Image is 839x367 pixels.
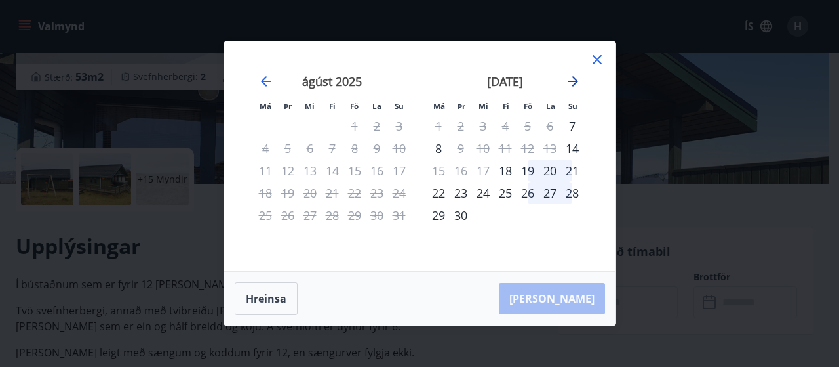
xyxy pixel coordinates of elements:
td: Not available. sunnudagur, 24. ágúst 2025 [388,182,410,204]
div: Aðeins innritun í boði [561,137,583,160]
small: Fö [524,101,532,111]
td: Not available. mánudagur, 25. ágúst 2025 [254,204,277,227]
strong: ágúst 2025 [302,74,362,89]
td: Not available. miðvikudagur, 6. ágúst 2025 [299,137,321,160]
div: 24 [472,182,494,204]
td: Not available. mánudagur, 1. september 2025 [427,115,450,137]
td: Choose mánudagur, 8. september 2025 as your check-in date. It’s available. [427,137,450,160]
td: Not available. þriðjudagur, 2. september 2025 [450,115,472,137]
div: Move backward to switch to the previous month. [258,74,274,89]
div: 23 [450,182,472,204]
small: Má [260,101,271,111]
td: Choose föstudagur, 19. september 2025 as your check-in date. It’s available. [517,160,539,182]
td: Not available. fimmtudagur, 7. ágúst 2025 [321,137,343,160]
td: Not available. laugardagur, 16. ágúst 2025 [366,160,388,182]
td: Not available. fimmtudagur, 14. ágúst 2025 [321,160,343,182]
td: Choose mánudagur, 29. september 2025 as your check-in date. It’s available. [427,204,450,227]
div: 19 [517,160,539,182]
td: Not available. föstudagur, 1. ágúst 2025 [343,115,366,137]
td: Choose þriðjudagur, 30. september 2025 as your check-in date. It’s available. [450,204,472,227]
td: Choose fimmtudagur, 25. september 2025 as your check-in date. It’s available. [494,182,517,204]
td: Choose laugardagur, 27. september 2025 as your check-in date. It’s available. [539,182,561,204]
div: Aðeins innritun í boði [561,115,583,137]
td: Choose laugardagur, 20. september 2025 as your check-in date. It’s available. [539,160,561,182]
td: Not available. fimmtudagur, 4. september 2025 [494,115,517,137]
td: Not available. laugardagur, 13. september 2025 [539,137,561,160]
td: Not available. föstudagur, 12. september 2025 [517,137,539,160]
td: Not available. laugardagur, 6. september 2025 [539,115,561,137]
div: 29 [427,204,450,227]
td: Not available. fimmtudagur, 28. ágúst 2025 [321,204,343,227]
button: Hreinsa [235,282,298,315]
td: Choose miðvikudagur, 24. september 2025 as your check-in date. It’s available. [472,182,494,204]
div: Aðeins útritun í boði [427,160,450,182]
div: 30 [450,204,472,227]
div: 22 [427,182,450,204]
small: La [546,101,555,111]
td: Not available. sunnudagur, 3. ágúst 2025 [388,115,410,137]
td: Not available. mánudagur, 18. ágúst 2025 [254,182,277,204]
td: Not available. sunnudagur, 31. ágúst 2025 [388,204,410,227]
div: 28 [561,182,583,204]
td: Not available. föstudagur, 29. ágúst 2025 [343,204,366,227]
td: Not available. miðvikudagur, 3. september 2025 [472,115,494,137]
td: Not available. laugardagur, 23. ágúst 2025 [366,182,388,204]
td: Choose sunnudagur, 28. september 2025 as your check-in date. It’s available. [561,182,583,204]
small: Mi [478,101,488,111]
td: Not available. mánudagur, 11. ágúst 2025 [254,160,277,182]
td: Not available. sunnudagur, 17. ágúst 2025 [388,160,410,182]
small: Mi [305,101,315,111]
div: Aðeins innritun í boði [494,160,517,182]
div: 26 [517,182,539,204]
td: Choose sunnudagur, 21. september 2025 as your check-in date. It’s available. [561,160,583,182]
td: Choose þriðjudagur, 23. september 2025 as your check-in date. It’s available. [450,182,472,204]
div: Move forward to switch to the next month. [565,74,581,89]
small: La [372,101,381,111]
td: Not available. laugardagur, 9. ágúst 2025 [366,137,388,160]
td: Not available. föstudagur, 15. ágúst 2025 [343,160,366,182]
div: 8 [427,137,450,160]
small: Su [568,101,577,111]
td: Choose mánudagur, 22. september 2025 as your check-in date. It’s available. [427,182,450,204]
td: Not available. miðvikudagur, 10. september 2025 [472,137,494,160]
td: Not available. sunnudagur, 10. ágúst 2025 [388,137,410,160]
td: Choose fimmtudagur, 18. september 2025 as your check-in date. It’s available. [494,160,517,182]
small: Þr [458,101,465,111]
small: Fi [329,101,336,111]
td: Not available. þriðjudagur, 19. ágúst 2025 [277,182,299,204]
div: 20 [539,160,561,182]
td: Not available. mánudagur, 15. september 2025 [427,160,450,182]
td: Not available. föstudagur, 22. ágúst 2025 [343,182,366,204]
small: Su [395,101,404,111]
td: Not available. þriðjudagur, 26. ágúst 2025 [277,204,299,227]
td: Not available. fimmtudagur, 21. ágúst 2025 [321,182,343,204]
td: Choose sunnudagur, 7. september 2025 as your check-in date. It’s available. [561,115,583,137]
td: Not available. mánudagur, 4. ágúst 2025 [254,137,277,160]
div: 27 [539,182,561,204]
td: Choose föstudagur, 26. september 2025 as your check-in date. It’s available. [517,182,539,204]
td: Not available. föstudagur, 5. september 2025 [517,115,539,137]
td: Not available. þriðjudagur, 16. september 2025 [450,160,472,182]
td: Not available. miðvikudagur, 17. september 2025 [472,160,494,182]
div: Aðeins útritun í boði [450,137,472,160]
strong: [DATE] [487,74,523,89]
small: Fi [503,101,509,111]
td: Not available. þriðjudagur, 12. ágúst 2025 [277,160,299,182]
div: 25 [494,182,517,204]
div: Calendar [240,57,600,255]
td: Choose sunnudagur, 14. september 2025 as your check-in date. It’s available. [561,137,583,160]
td: Not available. föstudagur, 8. ágúst 2025 [343,137,366,160]
small: Fö [350,101,359,111]
td: Not available. laugardagur, 2. ágúst 2025 [366,115,388,137]
td: Not available. miðvikudagur, 20. ágúst 2025 [299,182,321,204]
td: Not available. þriðjudagur, 9. september 2025 [450,137,472,160]
td: Not available. miðvikudagur, 13. ágúst 2025 [299,160,321,182]
div: 21 [561,160,583,182]
small: Má [433,101,445,111]
td: Not available. þriðjudagur, 5. ágúst 2025 [277,137,299,160]
small: Þr [284,101,292,111]
td: Not available. miðvikudagur, 27. ágúst 2025 [299,204,321,227]
td: Not available. laugardagur, 30. ágúst 2025 [366,204,388,227]
td: Not available. fimmtudagur, 11. september 2025 [494,137,517,160]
